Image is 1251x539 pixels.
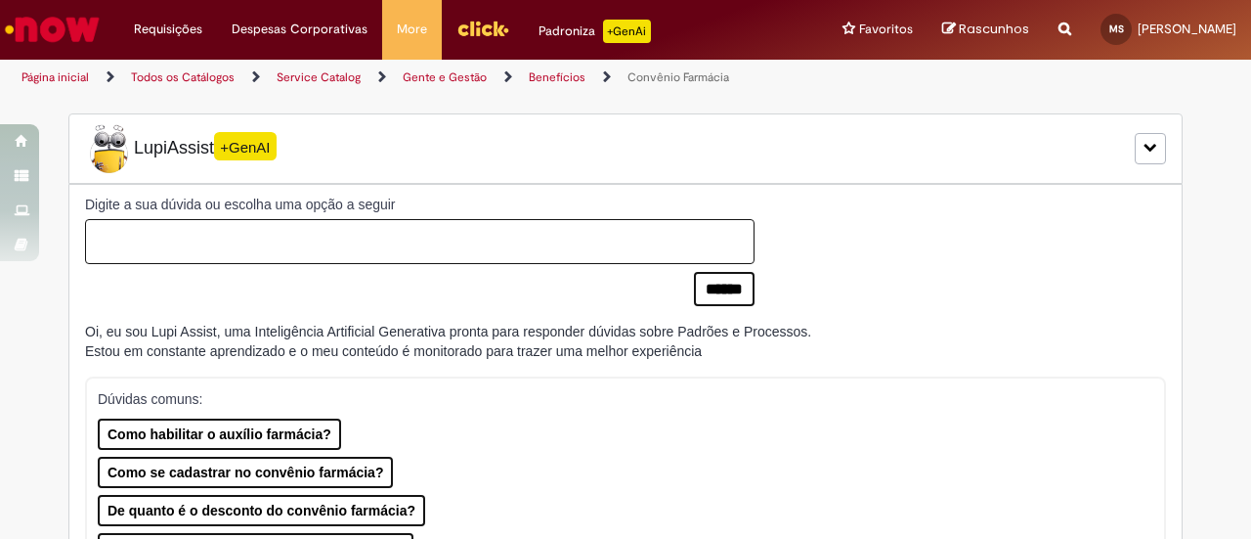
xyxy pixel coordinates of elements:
div: LupiLupiAssist+GenAI [68,113,1183,184]
label: Digite a sua dúvida ou escolha uma opção a seguir [85,195,755,214]
img: click_logo_yellow_360x200.png [456,14,509,43]
div: Padroniza [539,20,651,43]
button: De quanto é o desconto do convênio farmácia? [98,495,425,526]
span: Requisições [134,20,202,39]
img: ServiceNow [2,10,103,49]
a: Rascunhos [942,21,1029,39]
a: Página inicial [22,69,89,85]
a: Service Catalog [277,69,361,85]
img: Lupi [85,124,134,173]
ul: Trilhas de página [15,60,819,96]
button: Como habilitar o auxílio farmácia? [98,419,341,450]
p: Dúvidas comuns: [98,389,1139,409]
span: +GenAI [214,132,277,160]
span: LupiAssist [85,124,277,173]
span: MS [1109,22,1124,35]
button: Como se cadastrar no convênio farmácia? [98,457,393,488]
div: Oi, eu sou Lupi Assist, uma Inteligência Artificial Generativa pronta para responder dúvidas sobr... [85,322,811,361]
p: +GenAi [603,20,651,43]
span: Favoritos [859,20,913,39]
a: Todos os Catálogos [131,69,235,85]
span: Rascunhos [959,20,1029,38]
span: Despesas Corporativas [232,20,367,39]
span: [PERSON_NAME] [1138,21,1236,37]
span: More [397,20,427,39]
a: Convênio Farmácia [627,69,729,85]
a: Gente e Gestão [403,69,487,85]
a: Benefícios [529,69,585,85]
